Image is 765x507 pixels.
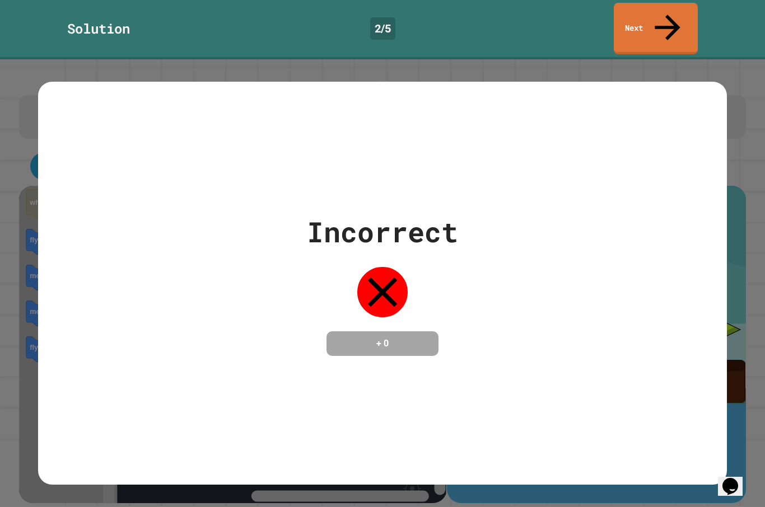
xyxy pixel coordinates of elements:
div: Incorrect [307,211,458,253]
iframe: chat widget [718,462,754,496]
div: Solution [67,18,130,39]
a: Next [614,3,698,54]
div: 2 / 5 [370,17,395,40]
h4: + 0 [338,337,427,350]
